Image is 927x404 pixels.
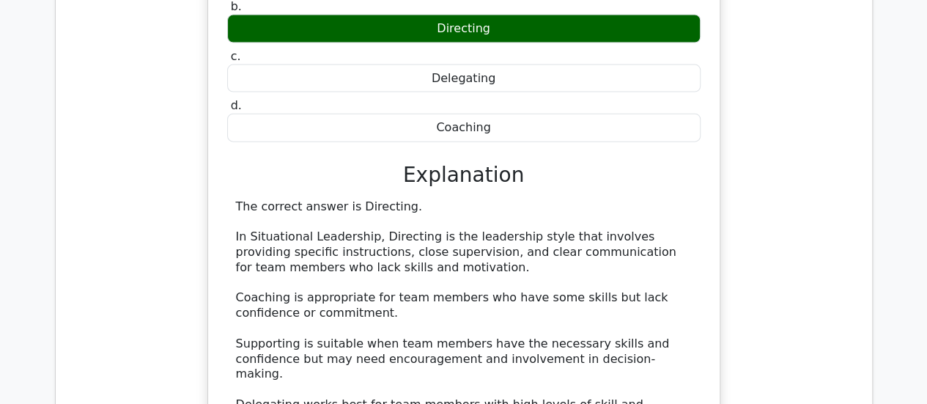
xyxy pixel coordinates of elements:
[236,163,692,188] h3: Explanation
[227,15,701,43] div: Directing
[231,98,242,112] span: d.
[227,65,701,93] div: Delegating
[227,114,701,142] div: Coaching
[231,49,241,63] span: c.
